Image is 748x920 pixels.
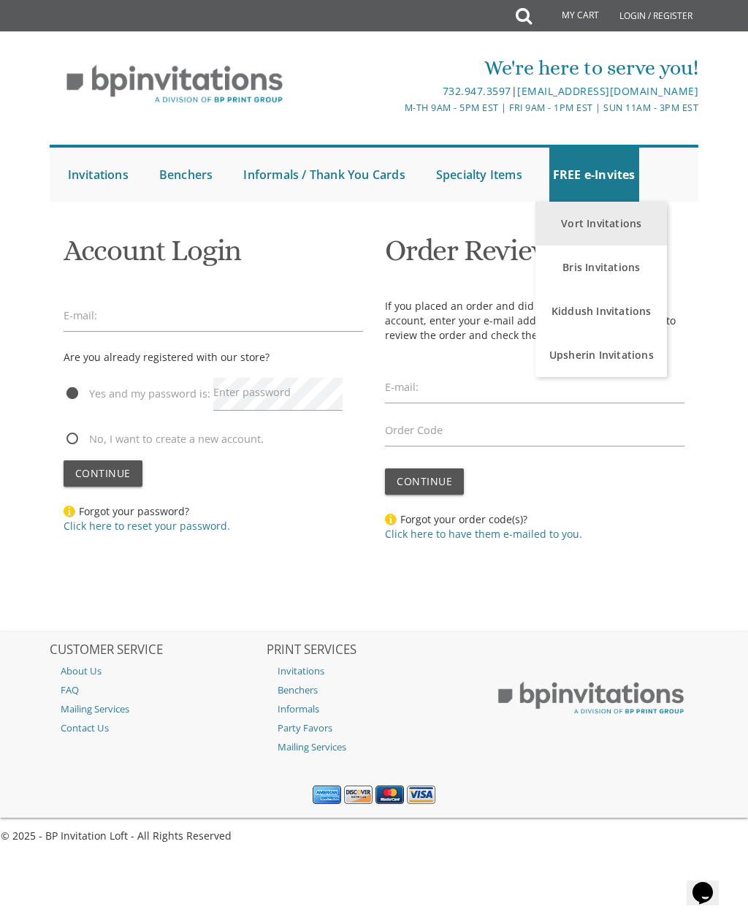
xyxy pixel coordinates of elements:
[517,84,698,98] a: [EMAIL_ADDRESS][DOMAIN_NAME]
[267,53,699,83] div: We're here to serve you!
[530,1,609,31] a: My Cart
[267,83,699,100] div: |
[50,643,264,658] h2: CUSTOMER SERVICE
[687,862,733,905] iframe: chat widget
[267,718,481,737] a: Party Favors
[64,504,230,533] span: Forgot your password?
[549,148,639,202] a: FREE e-Invites
[535,202,667,246] a: Vort Invitations
[267,699,481,718] a: Informals
[397,474,452,488] span: Continue
[267,661,481,680] a: Invitations
[213,385,291,400] label: Enter password
[385,512,582,541] span: Forgot your order code(s)?
[64,349,270,366] div: Are you already registered with our store?
[50,680,264,699] a: FAQ
[64,430,264,448] span: No, I want to create a new account.
[64,504,75,517] img: Forgot your password?
[535,246,667,289] a: Bris Invitations
[267,643,481,658] h2: PRINT SERVICES
[156,148,217,202] a: Benchers
[385,527,582,541] a: Click here to have them e-mailed to you.
[64,460,142,487] button: Continue
[267,100,699,115] div: M-Th 9am - 5pm EST | Fri 9am - 1pm EST | Sun 11am - 3pm EST
[75,466,131,480] span: Continue
[50,661,264,680] a: About Us
[50,718,264,737] a: Contact Us
[267,737,481,756] a: Mailing Services
[407,786,435,805] img: Visa
[385,299,684,343] p: If you placed an order and did not register a customer account, enter your e-mail address and you...
[535,289,667,333] a: Kiddush Invitations
[385,235,684,278] h1: Order Review
[432,148,526,202] a: Specialty Items
[443,84,511,98] a: 732.947.3597
[484,672,698,724] img: BP Print Group
[385,512,397,525] img: Forgot your order code(s)?
[64,235,363,278] h1: Account Login
[50,54,300,115] img: BP Invitation Loft
[64,148,132,202] a: Invitations
[240,148,408,202] a: Informals / Thank You Cards
[313,786,341,805] img: American Express
[64,384,210,403] span: Yes and my password is:
[385,423,443,438] label: Order Code
[535,333,667,377] a: Upsherin Invitations
[344,786,373,805] img: Discover
[50,699,264,718] a: Mailing Services
[64,308,97,324] label: E-mail:
[385,468,464,495] button: Continue
[267,680,481,699] a: Benchers
[64,519,230,533] a: Click here to reset your password.
[385,380,419,395] label: E-mail:
[375,786,404,805] img: MasterCard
